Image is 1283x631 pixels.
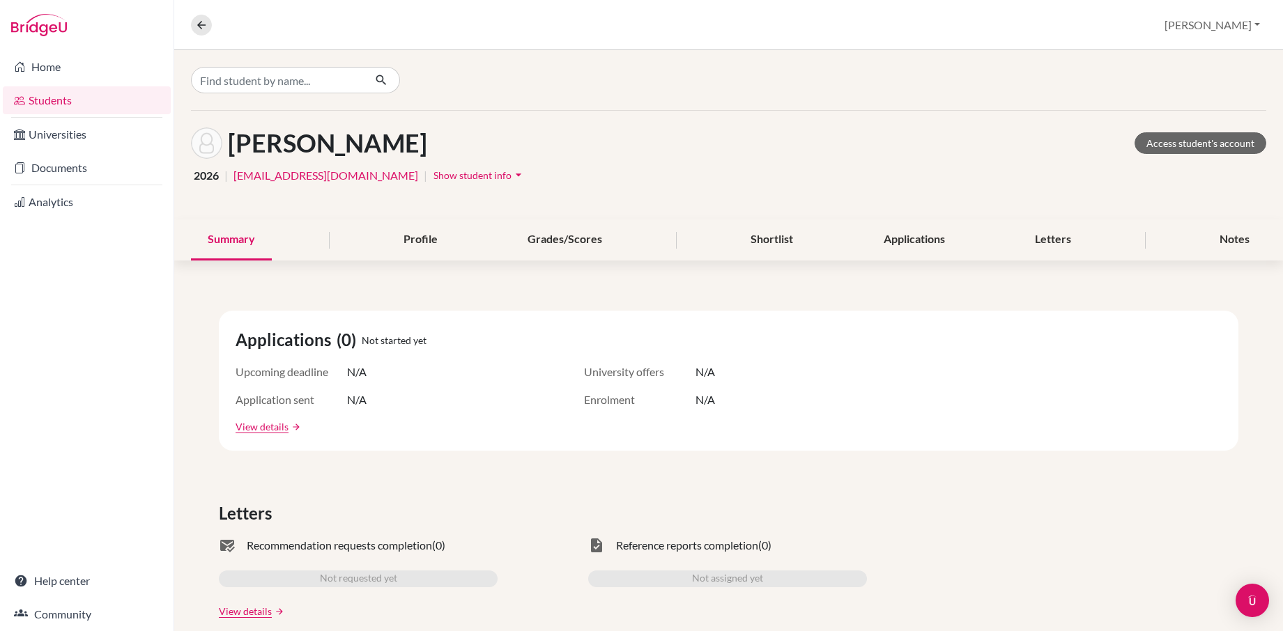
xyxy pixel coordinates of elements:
[432,537,445,554] span: (0)
[1018,219,1088,260] div: Letters
[362,333,427,348] span: Not started yet
[236,327,337,352] span: Applications
[236,364,347,380] span: Upcoming deadline
[3,120,171,148] a: Universities
[433,164,526,186] button: Show student infoarrow_drop_down
[219,604,272,618] a: View details
[233,167,418,184] a: [EMAIL_ADDRESS][DOMAIN_NAME]
[3,600,171,628] a: Community
[758,537,771,554] span: (0)
[387,219,454,260] div: Profile
[191,219,272,260] div: Summary
[696,391,715,408] span: N/A
[616,537,758,554] span: Reference reports completion
[337,327,362,352] span: (0)
[236,391,347,408] span: Application sent
[347,364,367,380] span: N/A
[228,128,427,158] h1: [PERSON_NAME]
[219,501,277,526] span: Letters
[247,537,432,554] span: Recommendation requests completion
[347,391,367,408] span: N/A
[3,53,171,81] a: Home
[11,14,67,36] img: Bridge-U
[867,219,962,260] div: Applications
[194,167,219,184] span: 2026
[3,154,171,182] a: Documents
[191,67,364,93] input: Find student by name...
[734,219,810,260] div: Shortlist
[696,364,715,380] span: N/A
[1203,219,1266,260] div: Notes
[289,422,301,432] a: arrow_forward
[236,419,289,434] a: View details
[3,86,171,114] a: Students
[191,127,222,159] img: Neetu Roy's avatar
[692,570,763,587] span: Not assigned yet
[219,537,236,554] span: mark_email_read
[511,219,619,260] div: Grades/Scores
[584,391,696,408] span: Enrolment
[1236,584,1269,617] div: Open Intercom Messenger
[512,168,525,182] i: arrow_drop_down
[224,167,228,184] span: |
[320,570,397,587] span: Not requested yet
[424,167,427,184] span: |
[588,537,605,554] span: task
[433,169,512,181] span: Show student info
[3,188,171,216] a: Analytics
[584,364,696,380] span: University offers
[1158,12,1266,38] button: [PERSON_NAME]
[1135,132,1266,154] a: Access student's account
[3,567,171,595] a: Help center
[272,607,284,616] a: arrow_forward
